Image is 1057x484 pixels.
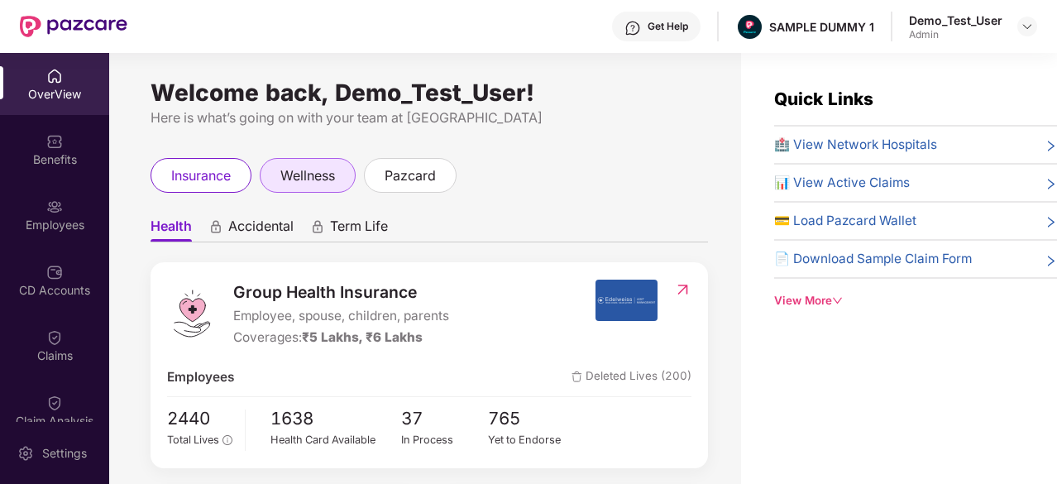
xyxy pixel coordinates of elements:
div: In Process [401,432,489,448]
img: svg+xml;base64,PHN2ZyBpZD0iRW1wbG95ZWVzIiB4bWxucz0iaHR0cDovL3d3dy53My5vcmcvMjAwMC9zdmciIHdpZHRoPS... [46,199,63,215]
div: Get Help [648,20,688,33]
div: Health Card Available [270,432,401,448]
span: right [1045,176,1057,193]
span: down [832,295,843,306]
span: insurance [171,165,231,186]
span: Employees [167,367,234,387]
img: deleteIcon [572,371,582,382]
span: ₹5 Lakhs, ₹6 Lakhs [302,329,423,345]
span: Employee, spouse, children, parents [233,306,449,326]
img: svg+xml;base64,PHN2ZyBpZD0iQ0RfQWNjb3VudHMiIGRhdGEtbmFtZT0iQ0QgQWNjb3VudHMiIHhtbG5zPSJodHRwOi8vd3... [46,264,63,280]
span: Term Life [330,218,388,242]
img: Pazcare_Alternative_logo-01-01.png [738,15,762,39]
img: New Pazcare Logo [20,16,127,37]
span: 765 [488,405,576,433]
span: right [1045,252,1057,269]
span: 📊 View Active Claims [774,173,910,193]
span: 37 [401,405,489,433]
span: Deleted Lives (200) [572,367,691,387]
div: View More [774,292,1057,309]
span: Health [151,218,192,242]
div: Demo_Test_User [909,12,1002,28]
span: Quick Links [774,89,873,109]
div: animation [208,219,223,234]
span: Group Health Insurance [233,280,449,304]
div: Here is what’s going on with your team at [GEOGRAPHIC_DATA] [151,108,708,128]
img: RedirectIcon [674,281,691,298]
img: insurerIcon [595,280,658,321]
img: svg+xml;base64,PHN2ZyBpZD0iQ2xhaW0iIHhtbG5zPSJodHRwOi8vd3d3LnczLm9yZy8yMDAwL3N2ZyIgd2lkdGg9IjIwIi... [46,329,63,346]
span: right [1045,214,1057,231]
span: Accidental [228,218,294,242]
span: right [1045,138,1057,155]
img: logo [167,289,217,338]
span: pazcard [385,165,436,186]
div: SAMPLE DUMMY 1 [769,19,874,35]
img: svg+xml;base64,PHN2ZyBpZD0iU2V0dGluZy0yMHgyMCIgeG1sbnM9Imh0dHA6Ly93d3cudzMub3JnLzIwMDAvc3ZnIiB3aW... [17,445,34,462]
span: info-circle [222,435,232,444]
span: 1638 [270,405,401,433]
div: Admin [909,28,1002,41]
span: Total Lives [167,434,219,446]
div: animation [310,219,325,234]
img: svg+xml;base64,PHN2ZyBpZD0iSGVscC0zMngzMiIgeG1sbnM9Imh0dHA6Ly93d3cudzMub3JnLzIwMDAvc3ZnIiB3aWR0aD... [624,20,641,36]
div: Settings [37,445,92,462]
img: svg+xml;base64,PHN2ZyBpZD0iRHJvcGRvd24tMzJ4MzIiIHhtbG5zPSJodHRwOi8vd3d3LnczLm9yZy8yMDAwL3N2ZyIgd2... [1021,20,1034,33]
div: Coverages: [233,328,449,347]
span: 📄 Download Sample Claim Form [774,249,972,269]
span: 💳 Load Pazcard Wallet [774,211,916,231]
img: svg+xml;base64,PHN2ZyBpZD0iQ2xhaW0iIHhtbG5zPSJodHRwOi8vd3d3LnczLm9yZy8yMDAwL3N2ZyIgd2lkdGg9IjIwIi... [46,395,63,411]
div: Yet to Endorse [488,432,576,448]
img: svg+xml;base64,PHN2ZyBpZD0iQmVuZWZpdHMiIHhtbG5zPSJodHRwOi8vd3d3LnczLm9yZy8yMDAwL3N2ZyIgd2lkdGg9Ij... [46,133,63,150]
div: Welcome back, Demo_Test_User! [151,86,708,99]
span: 🏥 View Network Hospitals [774,135,937,155]
span: 2440 [167,405,232,433]
span: wellness [280,165,335,186]
img: svg+xml;base64,PHN2ZyBpZD0iSG9tZSIgeG1sbnM9Imh0dHA6Ly93d3cudzMub3JnLzIwMDAvc3ZnIiB3aWR0aD0iMjAiIG... [46,68,63,84]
